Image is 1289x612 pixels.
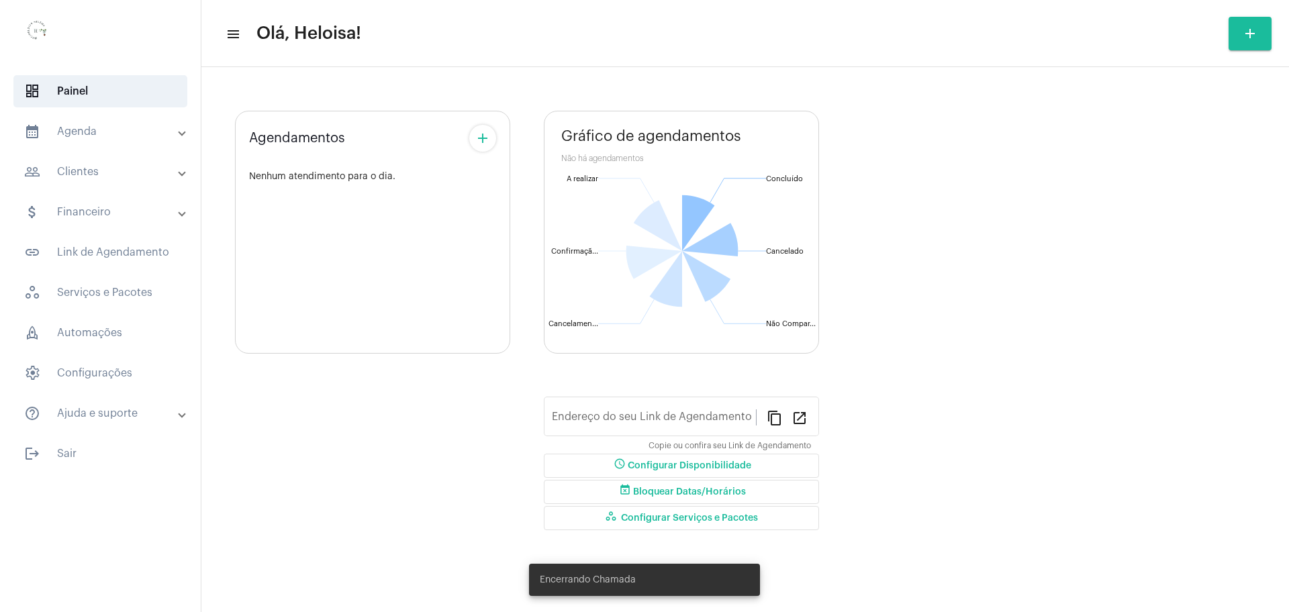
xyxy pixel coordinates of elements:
[540,573,636,586] span: Encerrando Chamada
[612,461,751,470] span: Configurar Disponibilidade
[24,405,40,421] mat-icon: sidenav icon
[552,413,756,425] input: Link
[24,446,40,462] mat-icon: sidenav icon
[13,276,187,309] span: Serviços e Pacotes
[766,248,804,255] text: Cancelado
[24,164,179,180] mat-panel-title: Clientes
[24,244,40,260] mat-icon: sidenav icon
[24,123,179,140] mat-panel-title: Agenda
[605,510,621,526] mat-icon: workspaces_outlined
[249,172,496,182] div: Nenhum atendimento para o dia.
[767,409,783,425] mat-icon: content_copy
[24,123,40,140] mat-icon: sidenav icon
[249,131,345,146] span: Agendamentos
[792,409,808,425] mat-icon: open_in_new
[13,317,187,349] span: Automações
[24,204,40,220] mat-icon: sidenav icon
[567,175,598,183] text: A realizar
[13,438,187,470] span: Sair
[617,487,746,497] span: Bloquear Datas/Horários
[548,320,598,327] text: Cancelamen...
[11,7,64,60] img: 0d939d3e-dcd2-0964-4adc-7f8e0d1a206f.png
[24,204,179,220] mat-panel-title: Financeiro
[24,405,179,421] mat-panel-title: Ajuda e suporte
[617,484,633,500] mat-icon: event_busy
[605,513,758,523] span: Configurar Serviços e Pacotes
[13,357,187,389] span: Configurações
[256,23,361,44] span: Olá, Heloisa!
[24,164,40,180] mat-icon: sidenav icon
[766,175,803,183] text: Concluído
[612,458,628,474] mat-icon: schedule
[24,83,40,99] span: sidenav icon
[13,236,187,268] span: Link de Agendamento
[226,26,239,42] mat-icon: sidenav icon
[551,248,598,256] text: Confirmaçã...
[544,480,819,504] button: Bloquear Datas/Horários
[8,115,201,148] mat-expansion-panel-header: sidenav iconAgenda
[8,156,201,188] mat-expansion-panel-header: sidenav iconClientes
[24,285,40,301] span: sidenav icon
[766,320,816,327] text: Não Compar...
[8,196,201,228] mat-expansion-panel-header: sidenav iconFinanceiro
[649,442,811,451] mat-hint: Copie ou confira seu Link de Agendamento
[544,454,819,478] button: Configurar Disponibilidade
[544,506,819,530] button: Configurar Serviços e Pacotes
[8,397,201,429] mat-expansion-panel-header: sidenav iconAjuda e suporte
[561,128,741,144] span: Gráfico de agendamentos
[24,365,40,381] span: sidenav icon
[1242,25,1258,42] mat-icon: add
[475,130,491,146] mat-icon: add
[24,325,40,341] span: sidenav icon
[13,75,187,107] span: Painel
